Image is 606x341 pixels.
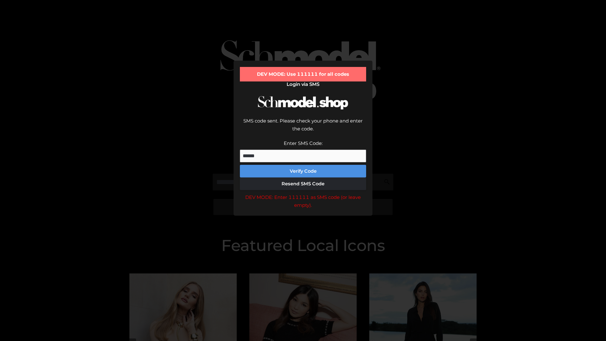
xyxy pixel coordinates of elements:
h2: Login via SMS [240,81,366,87]
div: DEV MODE: Enter 111111 as SMS code (or leave empty). [240,193,366,209]
label: Enter SMS Code: [284,140,323,146]
div: DEV MODE: Use 111111 for all codes [240,67,366,81]
button: Resend SMS Code [240,177,366,190]
img: Schmodel Logo [256,90,350,115]
button: Verify Code [240,165,366,177]
div: SMS code sent. Please check your phone and enter the code. [240,117,366,139]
